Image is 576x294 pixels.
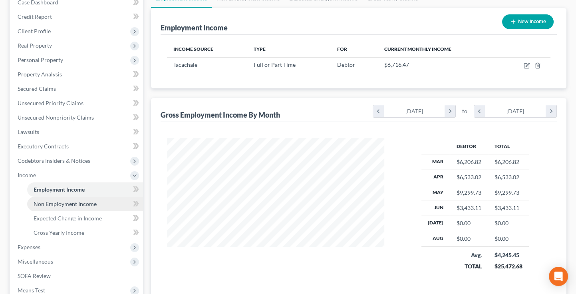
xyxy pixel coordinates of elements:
[457,189,481,197] div: $9,299.73
[488,216,529,231] td: $0.00
[450,138,488,154] th: Debtor
[488,200,529,216] td: $3,433.11
[18,287,45,294] span: Means Test
[549,267,568,286] div: Open Intercom Messenger
[18,13,52,20] span: Credit Report
[18,128,39,135] span: Lawsuits
[488,138,529,154] th: Total
[488,170,529,185] td: $6,533.02
[161,23,228,32] div: Employment Income
[457,235,481,243] div: $0.00
[462,107,467,115] span: to
[488,231,529,246] td: $0.00
[445,105,455,117] i: chevron_right
[173,46,213,52] span: Income Source
[11,110,143,125] a: Unsecured Nonpriority Claims
[474,105,485,117] i: chevron_left
[457,204,481,212] div: $3,433.11
[18,244,40,250] span: Expenses
[421,185,450,200] th: May
[18,42,52,49] span: Real Property
[18,56,63,63] span: Personal Property
[384,105,445,117] div: [DATE]
[11,269,143,283] a: SOFA Review
[27,226,143,240] a: Gross Yearly Income
[495,262,522,270] div: $25,472.68
[457,262,482,270] div: TOTAL
[11,10,143,24] a: Credit Report
[254,61,296,68] span: Full or Part Time
[34,200,97,207] span: Non Employment Income
[457,173,481,181] div: $6,533.02
[502,14,554,29] button: New Income
[254,46,266,52] span: Type
[161,110,280,120] div: Gross Employment Income By Month
[384,61,409,68] span: $6,716.47
[457,251,482,259] div: Avg.
[18,85,56,92] span: Secured Claims
[18,71,62,78] span: Property Analysis
[34,186,85,193] span: Employment Income
[11,96,143,110] a: Unsecured Priority Claims
[421,170,450,185] th: Apr
[173,61,197,68] span: Tacachale
[18,143,69,150] span: Executory Contracts
[18,157,90,164] span: Codebtors Insiders & Notices
[421,154,450,170] th: Mar
[34,229,84,236] span: Gross Yearly Income
[337,46,347,52] span: For
[488,185,529,200] td: $9,299.73
[11,125,143,139] a: Lawsuits
[18,258,53,265] span: Miscellaneous
[457,219,481,227] div: $0.00
[546,105,556,117] i: chevron_right
[34,215,102,222] span: Expected Change in Income
[373,105,384,117] i: chevron_left
[485,105,546,117] div: [DATE]
[337,61,355,68] span: Debtor
[18,28,51,34] span: Client Profile
[11,67,143,82] a: Property Analysis
[421,231,450,246] th: Aug
[11,139,143,154] a: Executory Contracts
[457,158,481,166] div: $6,206.82
[27,182,143,197] a: Employment Income
[488,154,529,170] td: $6,206.82
[421,200,450,216] th: Jun
[11,82,143,96] a: Secured Claims
[27,197,143,211] a: Non Employment Income
[18,100,83,106] span: Unsecured Priority Claims
[27,211,143,226] a: Expected Change in Income
[384,46,451,52] span: Current Monthly Income
[18,172,36,178] span: Income
[18,272,51,279] span: SOFA Review
[495,251,522,259] div: $4,245.45
[421,216,450,231] th: [DATE]
[18,114,94,121] span: Unsecured Nonpriority Claims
